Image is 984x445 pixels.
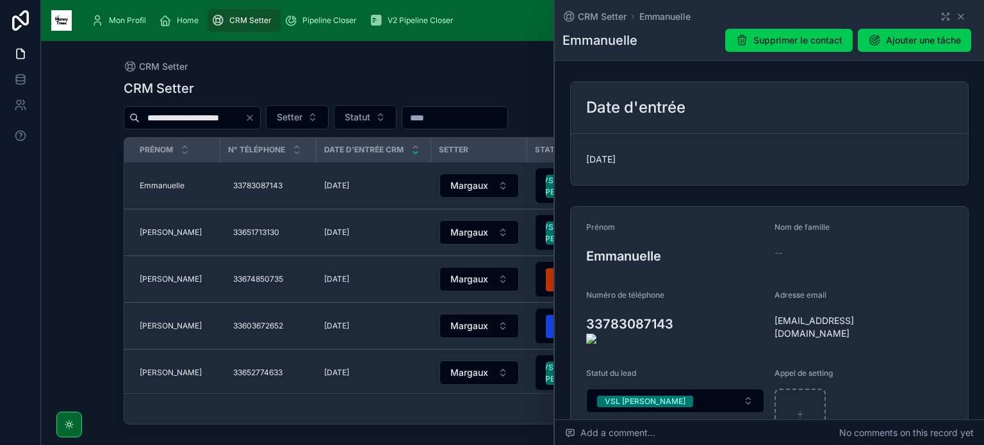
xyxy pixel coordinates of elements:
span: N° Téléphone [228,145,285,155]
button: Select Button [536,215,629,250]
a: Emmanuelle [639,10,691,23]
span: Margaux [450,179,488,192]
span: CRM Setter [229,15,272,26]
span: Prénom [140,145,173,155]
span: Margaux [450,273,488,286]
a: [DATE] [324,181,423,191]
a: Select Button [439,173,520,198]
a: Select Button [535,214,630,250]
button: Select Button [266,105,329,129]
h1: CRM Setter [124,79,194,97]
span: Pipeline Closer [302,15,357,26]
a: Select Button [439,313,520,339]
a: [PERSON_NAME] [140,368,213,378]
span: Supprimer le contact [753,34,842,47]
span: Adresse email [775,290,826,300]
span: Add a comment... [565,426,655,439]
span: Numéro de téléphone [586,290,664,300]
span: Home [177,15,199,26]
span: Statut du lead [586,368,636,378]
a: CRM Setter [562,10,627,23]
a: CRM Setter [124,60,188,73]
span: 33783087143 [233,181,283,191]
span: V2 Pipeline Closer [388,15,454,26]
a: 33651713130 [228,222,309,243]
span: [DATE] [324,274,349,284]
span: [DATE] [586,153,953,166]
a: Select Button [535,168,630,204]
button: Select Button [586,389,764,413]
span: [PERSON_NAME] [140,368,202,378]
img: actions-icon.png [586,334,764,344]
a: Select Button [439,220,520,245]
a: [PERSON_NAME] [140,321,213,331]
a: V2 Pipeline Closer [366,9,463,32]
a: 33783087143 [228,175,309,196]
span: [DATE] [324,321,349,331]
h2: Date d'entrée [586,97,685,118]
span: CRM Setter [139,60,188,73]
span: [PERSON_NAME] [140,321,202,331]
span: Appel de setting [775,368,833,378]
span: Statut du lead [535,145,602,155]
span: -- [775,247,782,259]
span: Margaux [450,320,488,332]
a: [DATE] [324,274,423,284]
a: 33652774633 [228,362,309,383]
a: Emmanuelle [140,181,213,191]
button: Select Button [334,105,397,129]
a: [PERSON_NAME] [140,274,213,284]
span: 33652774633 [233,368,283,378]
span: 33674850735 [233,274,283,284]
span: Nom de famille [775,222,830,232]
h3: Emmanuelle [586,247,764,266]
a: [DATE] [324,227,423,238]
button: Select Button [536,168,629,203]
a: 33674850735 [228,269,309,289]
a: Select Button [535,355,630,391]
button: Select Button [536,309,629,343]
button: Select Button [439,267,519,291]
button: Select Button [439,314,519,338]
img: App logo [51,10,72,31]
span: [PERSON_NAME] [140,227,202,238]
button: Ajouter une tâche [858,29,971,52]
span: 33651713130 [233,227,279,238]
button: Supprimer le contact [725,29,853,52]
button: Select Button [439,360,519,385]
a: Mon Profil [87,9,155,32]
button: Clear [245,113,260,123]
a: Pipeline Closer [281,9,366,32]
a: Select Button [439,266,520,292]
button: Select Button [439,174,519,198]
a: Select Button [439,360,520,385]
h1: Emmanuelle [562,31,637,49]
div: VSL [PERSON_NAME] [605,396,685,407]
span: Emmanuelle [140,181,184,191]
span: Date d'entrée CRM [324,145,404,155]
a: Select Button [535,261,630,297]
a: Home [155,9,208,32]
span: Setter [439,145,468,155]
a: CRM Setter [208,9,281,32]
span: Mon Profil [109,15,146,26]
span: [PERSON_NAME] [140,274,202,284]
span: Ajouter une tâche [886,34,961,47]
span: Statut [345,111,370,124]
span: 33603672652 [233,321,283,331]
button: Select Button [439,220,519,245]
a: [PERSON_NAME] [140,227,213,238]
button: Select Button [536,262,629,296]
span: CRM Setter [578,10,627,23]
span: [DATE] [324,368,349,378]
span: [DATE] [324,181,349,191]
span: Prénom [586,222,615,232]
span: [DATE] [324,227,349,238]
span: Margaux [450,366,488,379]
span: Margaux [450,226,488,239]
a: Select Button [535,308,630,344]
div: scrollable content [82,6,933,35]
a: 33603672652 [228,316,309,336]
span: Setter [277,111,302,124]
